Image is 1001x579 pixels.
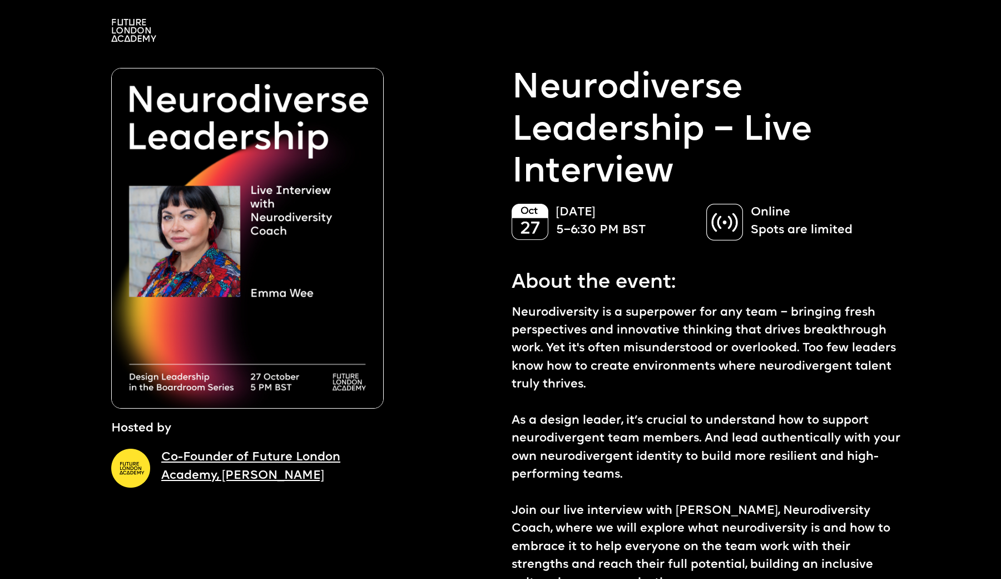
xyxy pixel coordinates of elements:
img: A yellow circle with Future London Academy logo [111,449,150,488]
p: Hosted by [111,420,171,438]
p: [DATE] 5–6:30 PM BST [556,204,695,240]
p: About the event: [512,262,901,298]
img: A logo saying in 3 lines: Future London Academy [111,19,156,42]
p: Neurodiverse Leadership – Live Interview [512,68,901,194]
p: Online Spots are limited [751,204,890,240]
a: Co-Founder of Future London Academy, [PERSON_NAME] [161,452,340,481]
